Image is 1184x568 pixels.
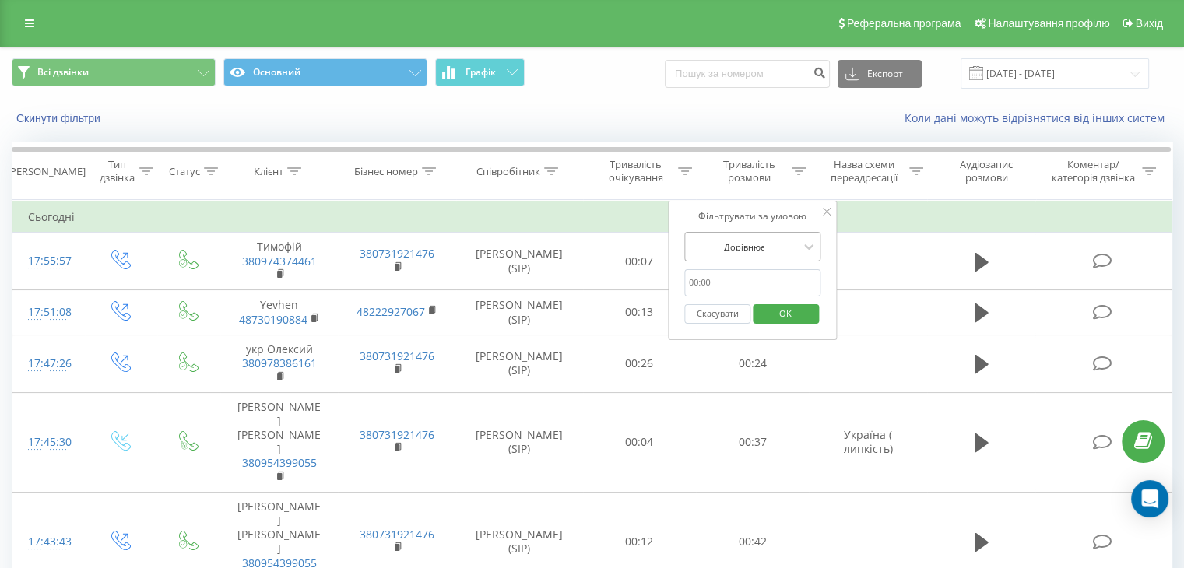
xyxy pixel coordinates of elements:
[1136,17,1163,30] span: Вихід
[476,165,540,178] div: Співробітник
[696,392,809,492] td: 00:37
[466,67,496,78] span: Графік
[710,158,788,184] div: Тривалість розмови
[220,335,338,393] td: укр Олексий
[239,312,307,327] a: 48730190884
[242,254,317,268] a: 380974374461
[764,301,807,325] span: OK
[28,297,69,328] div: 17:51:08
[242,455,317,470] a: 380954399055
[435,58,525,86] button: Графік
[665,60,830,88] input: Пошук за номером
[12,58,216,86] button: Всі дзвінки
[456,335,583,393] td: [PERSON_NAME] (SIP)
[1131,480,1168,517] div: Open Intercom Messenger
[7,165,86,178] div: [PERSON_NAME]
[28,349,69,379] div: 17:47:26
[220,233,338,290] td: Тимофій
[223,58,427,86] button: Основний
[597,158,675,184] div: Тривалість очікування
[684,269,821,296] input: 00:00
[360,349,434,363] a: 380731921476
[1047,158,1138,184] div: Коментар/категорія дзвінка
[360,246,434,261] a: 380731921476
[684,209,821,224] div: Фільтрувати за умовою
[456,233,583,290] td: [PERSON_NAME] (SIP)
[360,427,434,442] a: 380731921476
[37,66,89,79] span: Всі дзвінки
[220,289,338,335] td: Yevhen
[360,527,434,542] a: 380731921476
[905,110,1172,125] a: Коли дані можуть відрізнятися вiд інших систем
[254,165,283,178] div: Клієнт
[28,246,69,276] div: 17:55:57
[988,17,1109,30] span: Налаштування профілю
[354,165,418,178] div: Бізнес номер
[28,427,69,458] div: 17:45:30
[456,289,583,335] td: [PERSON_NAME] (SIP)
[684,304,750,324] button: Скасувати
[220,392,338,492] td: [PERSON_NAME] [PERSON_NAME]
[28,527,69,557] div: 17:43:43
[824,158,905,184] div: Назва схеми переадресації
[169,165,200,178] div: Статус
[809,392,926,492] td: Україна ( липкість)
[12,202,1172,233] td: Сьогодні
[696,335,809,393] td: 00:24
[583,233,696,290] td: 00:07
[941,158,1032,184] div: Аудіозапис розмови
[583,289,696,335] td: 00:13
[847,17,961,30] span: Реферальна програма
[456,392,583,492] td: [PERSON_NAME] (SIP)
[357,304,425,319] a: 48222927067
[583,392,696,492] td: 00:04
[12,111,108,125] button: Скинути фільтри
[583,335,696,393] td: 00:26
[98,158,135,184] div: Тип дзвінка
[753,304,819,324] button: OK
[838,60,922,88] button: Експорт
[242,356,317,370] a: 380978386161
